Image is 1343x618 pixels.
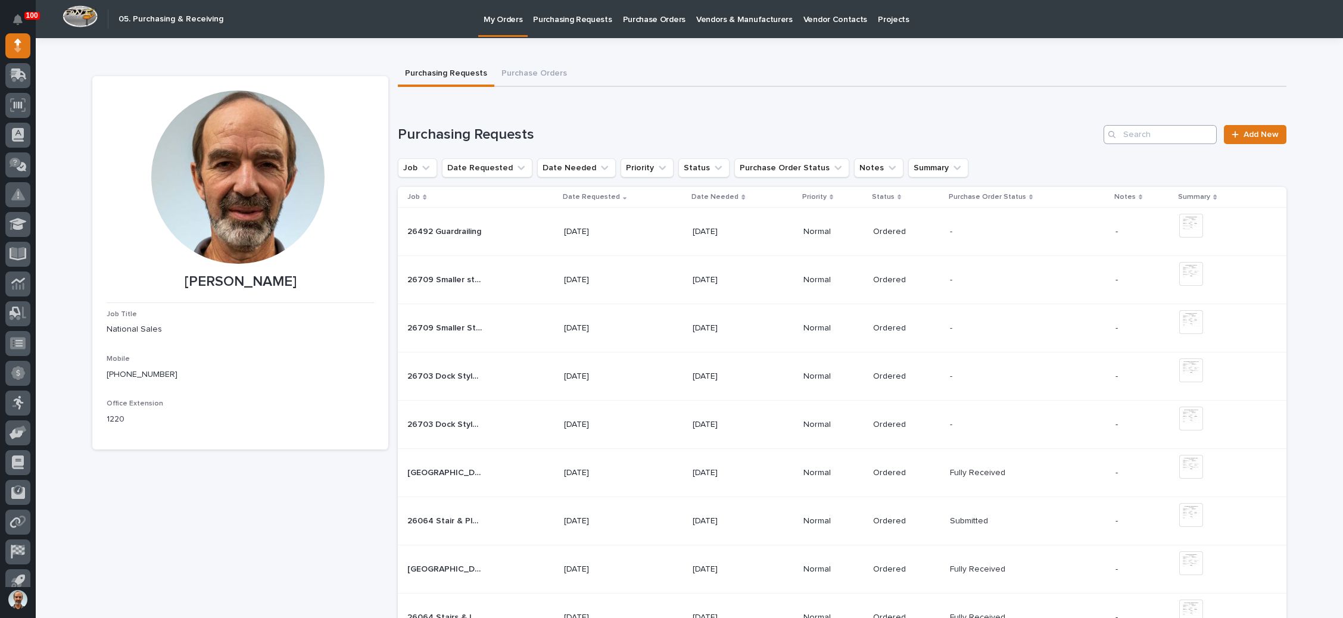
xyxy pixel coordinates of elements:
p: [DATE] [564,323,638,333]
button: Summary [908,158,968,177]
button: Purchase Order Status [734,158,849,177]
p: Normal [803,275,864,285]
p: - [1115,468,1170,478]
span: Job Title [107,311,137,318]
button: Notes [854,158,903,177]
p: - [950,321,955,333]
tr: 26703 Dock Style Stairs (2) - Hdwr26703 Dock Style Stairs (2) - Hdwr [DATE][DATE]NormalOrdered-- - [398,352,1286,401]
p: - [1115,372,1170,382]
tr: 26703 Dock Style stairs- steel26703 Dock Style stairs- steel [DATE][DATE]NormalOrdered-- - [398,401,1286,449]
p: [DATE] [693,468,767,478]
p: Ordered [873,227,940,237]
p: [DATE] [693,227,767,237]
button: Purchasing Requests [398,62,494,87]
p: [DATE] [564,227,638,237]
p: 26703 Dock Style stairs- steel [407,417,484,430]
tr: 26492 Guardrailing26492 Guardrailing [DATE][DATE]NormalOrdered-- - [398,208,1286,256]
p: 26064 Stair & Platform steel [407,514,484,526]
p: Normal [803,516,864,526]
button: Date Requested [442,158,532,177]
p: - [1115,275,1170,285]
p: [DATE] [693,275,767,285]
p: Ordered [873,420,940,430]
p: 26703 Dock Style Stairs (2) - Hdwr [407,369,484,382]
p: [DATE] [693,323,767,333]
tr: 26709 Smaller stair26709 Smaller stair [DATE][DATE]NormalOrdered-- - [398,256,1286,304]
p: [DATE] [564,564,638,575]
p: 1220 [107,413,374,426]
p: Priority [802,191,827,204]
p: - [1115,516,1170,526]
p: Status [872,191,895,204]
button: Job [398,158,437,177]
p: - [1115,420,1170,430]
p: - [950,224,955,237]
a: Add New [1224,125,1286,144]
h2: 05. Purchasing & Receiving [119,14,223,24]
p: [DATE] [693,516,767,526]
button: users-avatar [5,587,30,612]
p: Summary [1178,191,1210,204]
span: Mobile [107,355,130,363]
tr: [GEOGRAPHIC_DATA] & Platform[GEOGRAPHIC_DATA] & Platform [DATE][DATE]NormalOrderedFully ReceivedF... [398,449,1286,497]
img: Workspace Logo [63,5,98,27]
p: Ordered [873,323,940,333]
button: Priority [621,158,674,177]
p: Purchase Order Status [949,191,1026,204]
button: Notifications [5,7,30,32]
p: Normal [803,372,864,382]
p: Date Requested [563,191,620,204]
div: Notifications100 [15,14,30,33]
p: [GEOGRAPHIC_DATA] [407,562,484,575]
p: [DATE] [564,516,638,526]
p: [PERSON_NAME] [107,273,374,291]
span: Office Extension [107,400,163,407]
button: Purchase Orders [494,62,574,87]
input: Search [1104,125,1217,144]
p: [DATE] [564,372,638,382]
p: - [1115,323,1170,333]
tr: 26709 Smaller Stair26709 Smaller Stair [DATE][DATE]NormalOrdered-- - [398,304,1286,352]
p: 100 [26,11,38,20]
button: Date Needed [537,158,616,177]
p: Normal [803,564,864,575]
p: National Sales [107,323,374,336]
p: 26709 Smaller Stair [407,321,484,333]
p: Job [407,191,420,204]
p: [DATE] [693,420,767,430]
p: [DATE] [693,372,767,382]
tr: [GEOGRAPHIC_DATA][GEOGRAPHIC_DATA] [DATE][DATE]NormalOrderedFully ReceivedFully Received - [398,545,1286,594]
p: Ordered [873,275,940,285]
p: Normal [803,420,864,430]
p: Date Needed [691,191,739,204]
p: 26709 Smaller stair [407,273,484,285]
h1: Purchasing Requests [398,126,1099,143]
p: 26492 Guardrailing [407,224,484,237]
span: Add New [1244,130,1279,139]
p: - [1115,227,1170,237]
p: Normal [803,227,864,237]
p: Ordered [873,372,940,382]
p: - [950,369,955,382]
button: Status [678,158,730,177]
p: - [1115,564,1170,575]
p: [DATE] [564,468,638,478]
a: [PHONE_NUMBER] [107,370,177,379]
p: [DATE] [693,564,767,575]
p: Normal [803,323,864,333]
p: - [950,417,955,430]
p: Ordered [873,564,940,575]
p: [DATE] [564,275,638,285]
p: Ordered [873,516,940,526]
p: Submitted [950,514,990,526]
p: Fully Received [950,466,1008,478]
p: 26064 West Stair & Platform [407,466,484,478]
p: Ordered [873,468,940,478]
p: Notes [1114,191,1136,204]
p: Fully Received [950,562,1008,575]
tr: 26064 Stair & Platform steel26064 Stair & Platform steel [DATE][DATE]NormalOrderedSubmittedSubmit... [398,497,1286,545]
p: [DATE] [564,420,638,430]
p: - [950,273,955,285]
p: Normal [803,468,864,478]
